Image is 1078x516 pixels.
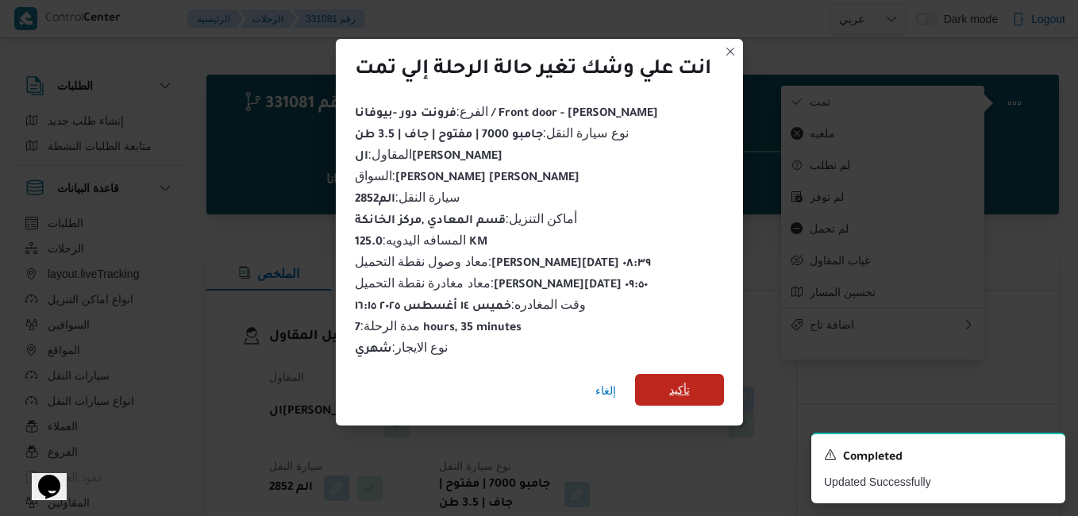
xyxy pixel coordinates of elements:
b: شهري [355,344,392,356]
iframe: chat widget [16,452,67,500]
b: [PERSON_NAME][DATE] ٠٨:٣٩ [491,258,651,271]
b: قسم المعادي ,مركز الخانكة [355,215,506,228]
span: معاد مغادرة نقطة التحميل : [355,276,649,290]
span: إلغاء [595,381,616,400]
b: ال[PERSON_NAME] [355,151,502,164]
span: أماكن التنزيل : [355,212,578,225]
span: المسافه اليدويه : [355,233,488,247]
div: انت علي وشك تغير حالة الرحلة إلي تمت [355,58,711,83]
b: 7 hours, 35 minutes [355,322,522,335]
span: السواق : [355,169,579,183]
b: [PERSON_NAME][DATE] ٠٩:٥٠ [494,279,648,292]
span: مدة الرحلة : [355,319,522,333]
span: تأكيد [669,380,690,399]
span: سيارة النقل : [355,191,460,204]
p: Updated Successfully [824,474,1053,491]
span: نوع الايجار : [355,341,449,354]
span: Completed [843,449,903,468]
b: فرونت دور -بيوفانا / Front door - [PERSON_NAME] [355,108,658,121]
button: Closes this modal window [721,42,740,61]
button: تأكيد [635,374,724,406]
b: جامبو 7000 | مفتوح | جاف | 3.5 طن [355,129,543,142]
span: نوع سيارة النقل : [355,126,629,140]
span: المقاول : [355,148,502,161]
div: Notification [824,447,1053,468]
span: وقت المغادره : [355,298,587,311]
span: الفرع : [355,105,658,118]
span: معاد وصول نقطة التحميل : [355,255,652,268]
b: [PERSON_NAME] [PERSON_NAME] [395,172,579,185]
b: الم2852 [355,194,395,206]
b: خميس ١٤ أغسطس ٢٠٢٥ ١٦:١٥ [355,301,511,314]
b: 125.0 KM [355,237,488,249]
button: إلغاء [589,375,622,406]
